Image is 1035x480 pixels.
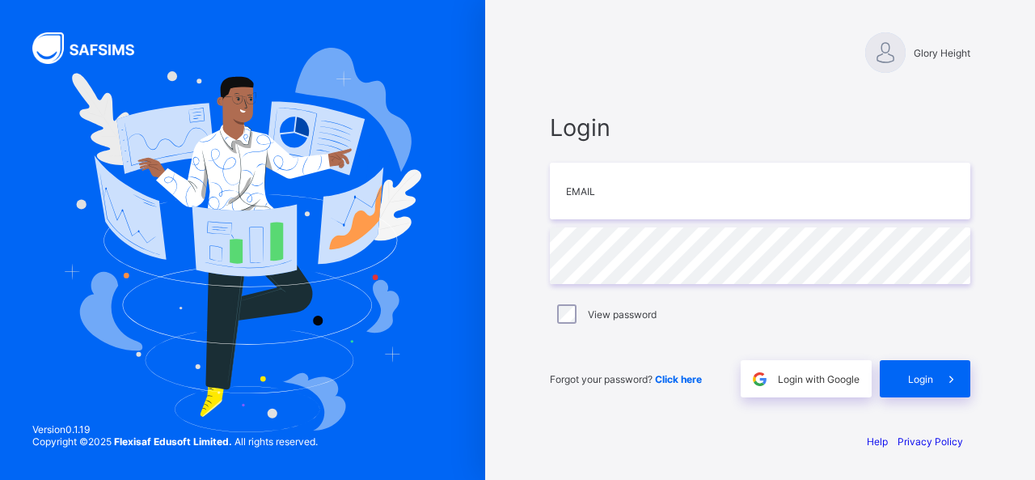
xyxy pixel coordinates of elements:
span: Login [550,113,970,142]
img: google.396cfc9801f0270233282035f929180a.svg [750,370,769,389]
span: Login [908,373,933,385]
span: Login with Google [778,373,860,385]
a: Click here [655,373,702,385]
span: Forgot your password? [550,373,702,385]
span: Glory Height [914,47,970,59]
img: Hero Image [64,48,420,431]
img: SAFSIMS Logo [32,32,154,64]
span: Version 0.1.19 [32,423,318,435]
a: Privacy Policy [898,435,963,448]
span: Copyright © 2025 All rights reserved. [32,435,318,448]
a: Help [867,435,888,448]
label: View password [588,308,657,321]
strong: Flexisaf Edusoft Limited. [114,435,232,448]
